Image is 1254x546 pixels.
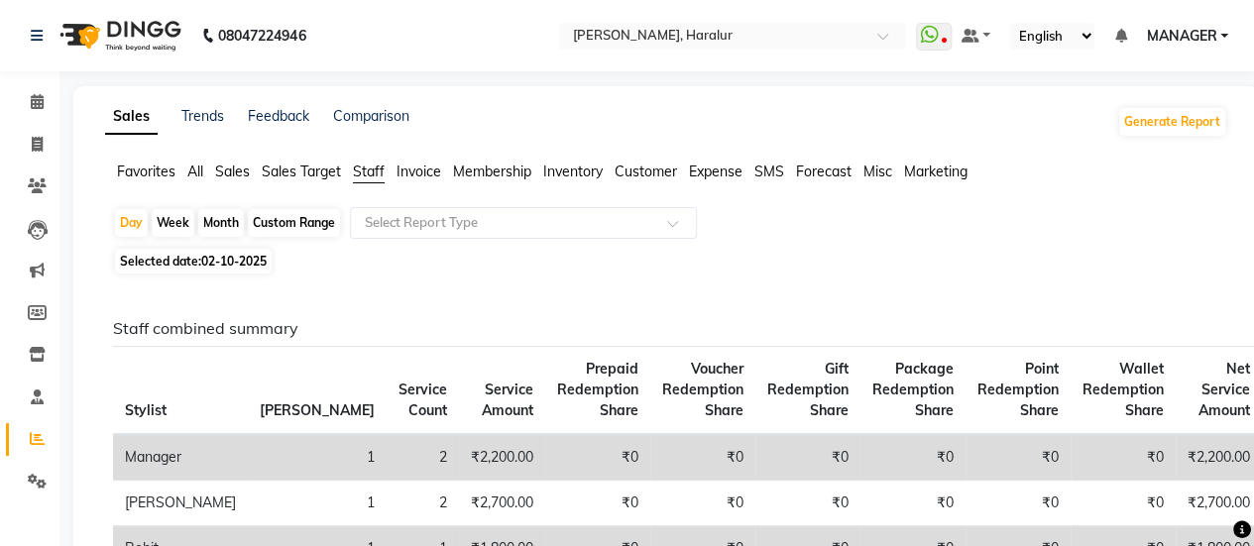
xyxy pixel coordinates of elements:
a: Feedback [248,107,309,125]
button: Generate Report [1119,108,1225,136]
span: Marketing [904,163,968,180]
a: Comparison [333,107,409,125]
span: Wallet Redemption Share [1083,360,1164,419]
img: logo [51,8,186,63]
td: ₹2,700.00 [459,481,545,526]
span: Stylist [125,401,167,419]
h6: Staff combined summary [113,319,1211,338]
span: Net Service Amount [1198,360,1250,419]
div: Custom Range [248,209,340,237]
td: ₹0 [860,434,966,481]
span: Voucher Redemption Share [662,360,743,419]
span: Service Count [399,381,447,419]
span: Sales [215,163,250,180]
td: ₹0 [650,481,755,526]
td: ₹0 [966,481,1071,526]
span: Gift Redemption Share [767,360,849,419]
td: ₹0 [860,481,966,526]
b: 08047224946 [218,8,305,63]
td: 2 [387,481,459,526]
div: Month [198,209,244,237]
span: Sales Target [262,163,341,180]
td: Manager [113,434,248,481]
span: Prepaid Redemption Share [557,360,638,419]
span: Forecast [796,163,852,180]
td: ₹0 [1071,434,1176,481]
span: [PERSON_NAME] [260,401,375,419]
span: Package Redemption Share [872,360,954,419]
span: Expense [689,163,742,180]
span: Service Amount [482,381,533,419]
td: ₹0 [545,434,650,481]
td: ₹2,200.00 [459,434,545,481]
span: Invoice [397,163,441,180]
span: Inventory [543,163,603,180]
td: ₹0 [545,481,650,526]
span: Selected date: [115,249,272,273]
span: Customer [615,163,677,180]
span: Point Redemption Share [977,360,1059,419]
span: Membership [453,163,531,180]
span: MANAGER [1146,26,1216,47]
td: [PERSON_NAME] [113,481,248,526]
div: Week [152,209,194,237]
div: Day [115,209,148,237]
td: ₹0 [755,481,860,526]
span: Misc [863,163,892,180]
span: 02-10-2025 [201,254,267,269]
span: Staff [353,163,385,180]
td: ₹0 [755,434,860,481]
span: Favorites [117,163,175,180]
td: 1 [248,481,387,526]
td: 2 [387,434,459,481]
td: ₹0 [650,434,755,481]
a: Trends [181,107,224,125]
span: All [187,163,203,180]
td: ₹0 [1071,481,1176,526]
td: ₹0 [966,434,1071,481]
a: Sales [105,99,158,135]
td: 1 [248,434,387,481]
span: SMS [754,163,784,180]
